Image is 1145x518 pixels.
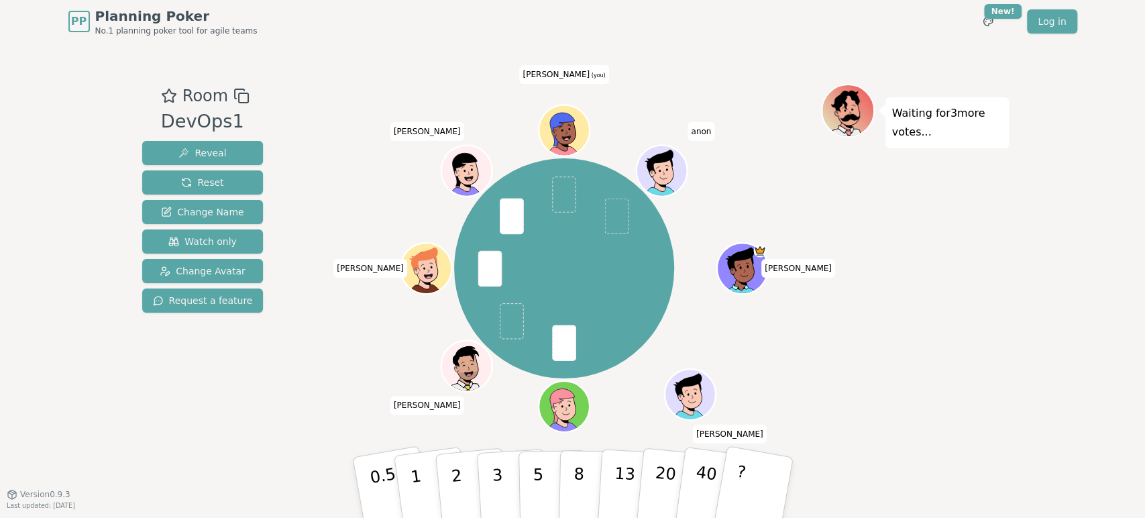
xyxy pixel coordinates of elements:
[976,9,1000,34] button: New!
[892,104,1002,142] p: Waiting for 3 more votes...
[142,229,264,254] button: Watch only
[153,294,253,307] span: Request a feature
[590,72,606,79] span: (you)
[160,264,246,278] span: Change Avatar
[168,235,237,248] span: Watch only
[142,289,264,313] button: Request a feature
[540,107,588,154] button: Click to change your avatar
[7,489,70,500] button: Version0.9.3
[390,122,464,141] span: Click to change your name
[984,4,1022,19] div: New!
[753,244,766,257] span: Yashvant is the host
[71,13,87,30] span: PP
[20,489,70,500] span: Version 0.9.3
[95,7,258,25] span: Planning Poker
[1027,9,1077,34] a: Log in
[178,146,226,160] span: Reveal
[688,122,714,141] span: Click to change your name
[181,176,223,189] span: Reset
[333,259,407,278] span: Click to change your name
[519,65,608,84] span: Click to change your name
[142,259,264,283] button: Change Avatar
[161,205,243,219] span: Change Name
[390,396,464,415] span: Click to change your name
[761,259,835,278] span: Click to change your name
[95,25,258,36] span: No.1 planning poker tool for agile teams
[142,200,264,224] button: Change Name
[142,141,264,165] button: Reveal
[161,108,250,136] div: DevOps1
[142,170,264,195] button: Reset
[182,84,228,108] span: Room
[7,502,75,509] span: Last updated: [DATE]
[161,84,177,108] button: Add as favourite
[693,425,767,444] span: Click to change your name
[68,7,258,36] a: PPPlanning PokerNo.1 planning poker tool for agile teams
